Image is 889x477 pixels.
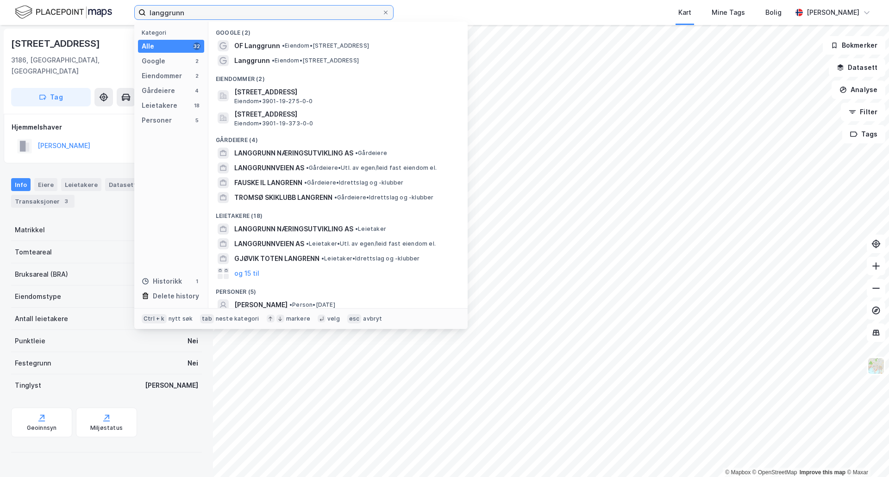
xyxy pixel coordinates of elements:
[12,122,201,133] div: Hjemmelshaver
[142,100,177,111] div: Leietakere
[193,87,200,94] div: 4
[142,276,182,287] div: Historikk
[208,22,468,38] div: Google (2)
[193,72,200,80] div: 2
[169,315,193,322] div: nytt søk
[208,205,468,222] div: Leietakere (18)
[823,36,885,55] button: Bokmerker
[234,98,313,105] span: Eiendom • 3901-19-275-0-0
[306,164,437,172] span: Gårdeiere • Utl. av egen/leid fast eiendom el.
[327,315,340,322] div: velg
[355,149,358,156] span: •
[11,55,157,77] div: 3186, [GEOGRAPHIC_DATA], [GEOGRAPHIC_DATA]
[188,335,198,347] div: Nei
[11,195,75,208] div: Transaksjoner
[306,240,309,247] span: •
[15,224,45,235] div: Matrikkel
[752,469,797,476] a: OpenStreetMap
[208,68,468,85] div: Eiendommer (2)
[90,424,123,432] div: Miljøstatus
[34,178,57,191] div: Eiere
[289,301,292,308] span: •
[15,313,68,324] div: Antall leietakere
[145,380,198,391] div: [PERSON_NAME]
[15,269,68,280] div: Bruksareal (BRA)
[234,192,332,203] span: TROMSØ SKIKLUBB LANGRENN
[234,55,270,66] span: Langgrunn
[234,177,302,188] span: FAUSKE IL LANGRENN
[234,162,304,173] span: LANGGRUNNVEIEN AS
[807,7,859,18] div: [PERSON_NAME]
[146,6,382,19] input: Søk på adresse, matrikkel, gårdeiere, leietakere eller personer
[234,120,313,127] span: Eiendom • 3901-19-373-0-0
[142,314,167,323] div: Ctrl + k
[193,102,200,109] div: 18
[334,194,337,201] span: •
[842,125,885,143] button: Tags
[867,357,885,375] img: Z
[282,42,369,50] span: Eiendom • [STREET_ADDRESS]
[832,81,885,99] button: Analyse
[334,194,434,201] span: Gårdeiere • Idrettslag og -klubber
[142,41,154,52] div: Alle
[234,238,304,249] span: LANGGRUNNVEIEN AS
[829,58,885,77] button: Datasett
[800,469,845,476] a: Improve this map
[15,291,61,302] div: Eiendomstype
[355,149,387,157] span: Gårdeiere
[765,7,782,18] div: Bolig
[193,278,200,285] div: 1
[355,225,386,233] span: Leietaker
[142,29,204,36] div: Kategori
[282,42,285,49] span: •
[208,129,468,146] div: Gårdeiere (4)
[15,358,51,369] div: Festegrunn
[272,57,275,64] span: •
[62,197,71,206] div: 3
[355,225,358,232] span: •
[363,315,382,322] div: avbryt
[11,36,102,51] div: [STREET_ADDRESS]
[27,424,57,432] div: Geoinnsyn
[843,433,889,477] div: Kontrollprogram for chat
[216,315,259,322] div: neste kategori
[841,103,885,121] button: Filter
[142,70,182,81] div: Eiendommer
[11,88,91,106] button: Tag
[142,115,172,126] div: Personer
[11,178,31,191] div: Info
[234,299,288,310] span: [PERSON_NAME]
[306,164,309,171] span: •
[15,335,45,347] div: Punktleie
[286,315,310,322] div: markere
[234,223,353,235] span: LANGGRUNN NÆRINGSUTVIKLING AS
[234,268,259,279] button: og 15 til
[61,178,101,191] div: Leietakere
[188,358,198,369] div: Nei
[304,179,404,186] span: Gårdeiere • Idrettslag og -klubber
[289,301,335,309] span: Person • [DATE]
[347,314,362,323] div: esc
[712,7,745,18] div: Mine Tags
[234,40,280,51] span: OF Langgrunn
[142,85,175,96] div: Gårdeiere
[272,57,359,64] span: Eiendom • [STREET_ADDRESS]
[15,247,52,258] div: Tomteareal
[725,469,751,476] a: Mapbox
[193,57,200,65] div: 2
[234,253,319,264] span: GJØVIK TOTEN LANGRENN
[153,291,199,302] div: Delete history
[193,117,200,124] div: 5
[200,314,214,323] div: tab
[234,109,457,120] span: [STREET_ADDRESS]
[234,87,457,98] span: [STREET_ADDRESS]
[234,148,353,159] span: LANGGRUNN NÆRINGSUTVIKLING AS
[15,4,112,20] img: logo.f888ab2527a4732fd821a326f86c7f29.svg
[15,380,41,391] div: Tinglyst
[321,255,420,262] span: Leietaker • Idrettslag og -klubber
[193,43,200,50] div: 32
[105,178,140,191] div: Datasett
[142,56,165,67] div: Google
[208,281,468,297] div: Personer (5)
[304,179,307,186] span: •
